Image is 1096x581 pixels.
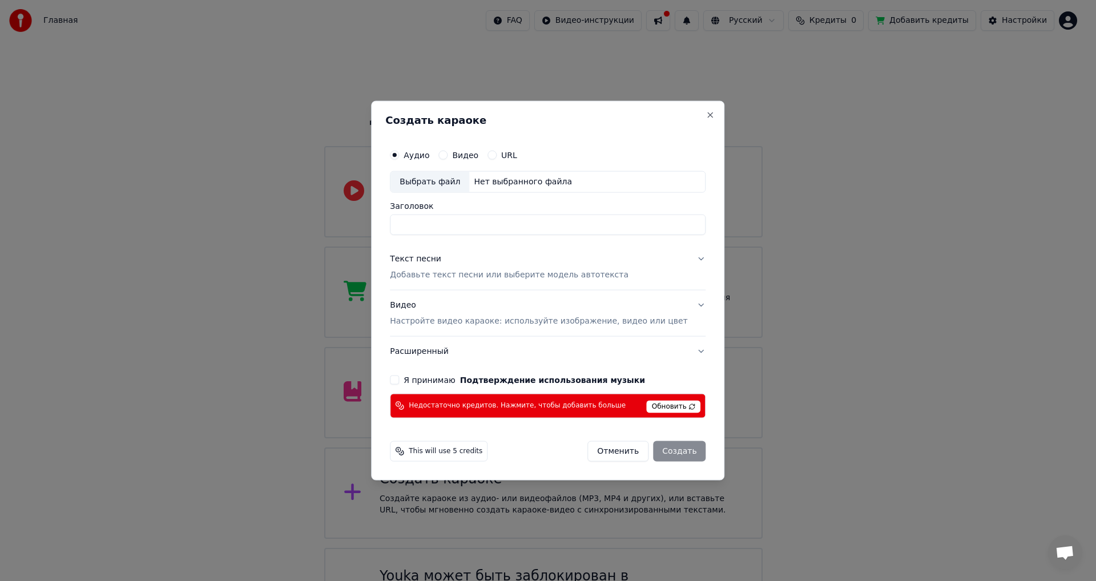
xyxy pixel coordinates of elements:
[409,401,626,410] span: Недостаточно кредитов. Нажмите, чтобы добавить больше
[390,202,706,210] label: Заголовок
[390,300,687,327] div: Видео
[390,290,706,336] button: ВидеоНастройте видео караоке: используйте изображение, видео или цвет
[390,336,706,366] button: Расширенный
[469,176,577,188] div: Нет выбранного файла
[385,115,710,126] h2: Создать караоке
[390,315,687,326] p: Настройте видео караоке: используйте изображение, видео или цвет
[452,151,478,159] label: Видео
[587,441,648,461] button: Отменить
[390,269,628,281] p: Добавьте текст песни или выберите модель автотекста
[404,151,429,159] label: Аудио
[404,376,645,384] label: Я принимаю
[647,400,701,413] span: Обновить
[460,376,645,384] button: Я принимаю
[501,151,517,159] label: URL
[390,253,441,265] div: Текст песни
[390,244,706,290] button: Текст песниДобавьте текст песни или выберите модель автотекста
[390,172,469,192] div: Выбрать файл
[409,446,482,455] span: This will use 5 credits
